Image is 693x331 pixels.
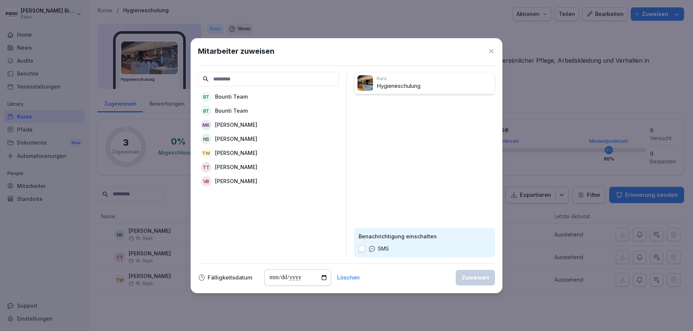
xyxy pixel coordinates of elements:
div: MK [201,120,211,130]
h1: Mitarbeiter zuweisen [198,46,274,57]
p: [PERSON_NAME] [215,149,257,157]
p: [PERSON_NAME] [215,163,257,171]
p: Fälligkeitsdatum [208,275,253,280]
p: Kurs [377,75,492,82]
div: Zuweisen [462,274,489,282]
p: Bounti Team [215,93,248,100]
button: Zuweisen [456,270,495,285]
button: Löschen [337,275,360,280]
p: Benachrichtigung einschalten [359,232,491,240]
p: Hygieneschulung [377,82,492,90]
div: TW [201,148,211,158]
p: [PERSON_NAME] [215,121,257,129]
div: VB [201,176,211,186]
p: [PERSON_NAME] [215,177,257,185]
div: TT [201,162,211,172]
p: Bounti Team [215,107,248,115]
div: NS [201,134,211,144]
p: SMS [378,245,389,253]
p: [PERSON_NAME] [215,135,257,143]
div: BT [201,92,211,102]
div: BT [201,106,211,116]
